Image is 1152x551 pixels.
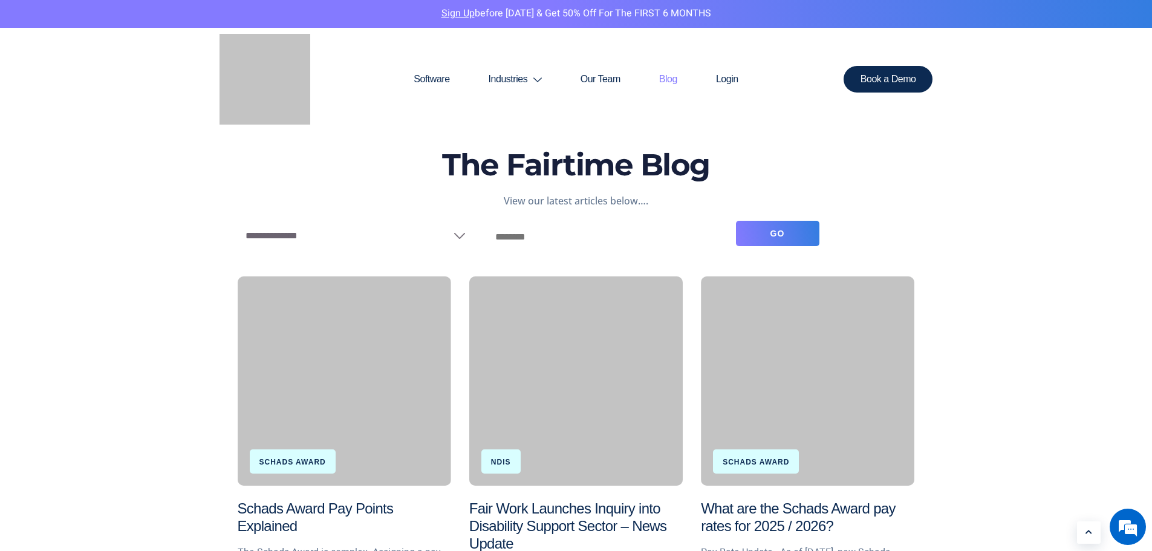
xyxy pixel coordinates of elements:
h1: The Fairtime Blog [238,148,915,181]
a: What are the Schads Award pay rates for 2025 / 2026? [701,500,896,534]
a: Learn More [1077,521,1101,544]
a: Our Team [561,50,640,108]
a: Schads Award Pay Points Explained [238,500,394,534]
a: Industries [469,50,561,108]
a: Schads Award [723,458,789,466]
span: Book a Demo [861,74,916,84]
a: Blog [640,50,697,108]
a: Schads Award [259,458,326,466]
span: Go [770,229,785,238]
a: Login [697,50,758,108]
a: NDIS [491,458,511,466]
p: before [DATE] & Get 50% Off for the FIRST 6 MONTHS [9,6,1143,22]
a: Software [394,50,469,108]
a: Book a Demo [844,66,933,93]
div: View our latest articles below…. [238,194,915,209]
a: Sign Up [441,6,475,21]
button: Go [736,221,819,246]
